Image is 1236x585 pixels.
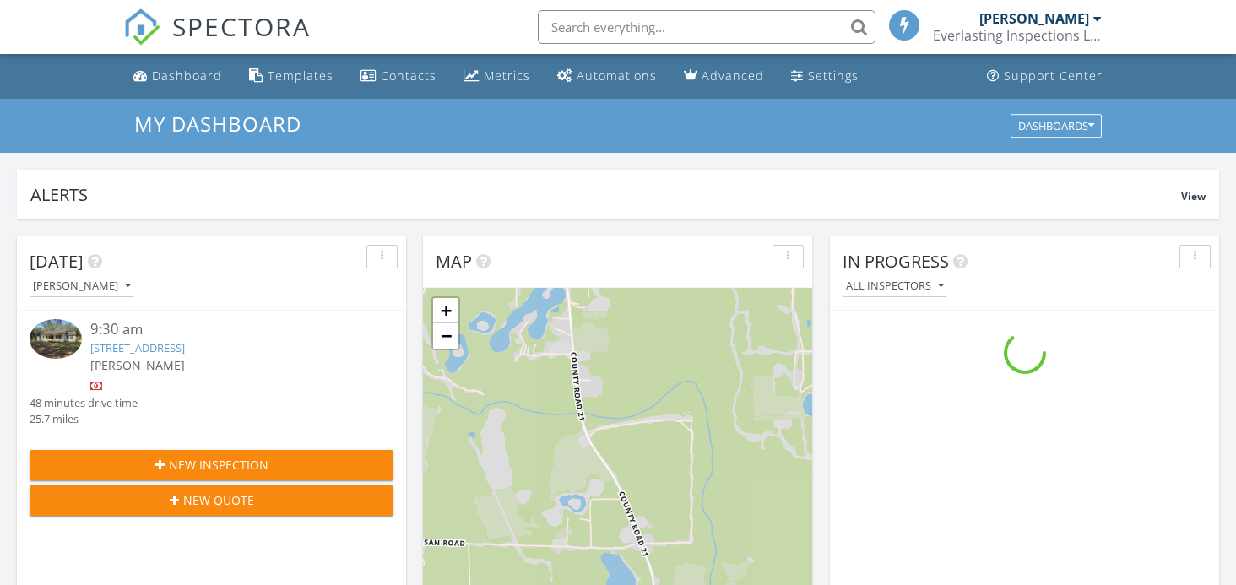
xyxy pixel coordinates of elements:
div: Support Center [1004,68,1103,84]
span: [DATE] [30,250,84,273]
img: 9373010%2Freports%2Fd722c939-da70-4057-933b-5a3f42f8a478%2Fcover_photos%2Fpd5RT2Pgga36dol06Xgs%2F... [30,319,82,358]
div: Dashboards [1018,120,1094,132]
button: Dashboards [1011,114,1102,138]
span: View [1181,189,1206,203]
input: Search everything... [538,10,875,44]
a: Dashboard [127,61,229,92]
a: Metrics [457,61,537,92]
a: Automations (Basic) [550,61,664,92]
span: Map [436,250,472,273]
div: Everlasting Inspections LLC [933,27,1102,44]
a: Zoom out [433,323,458,349]
button: New Quote [30,485,393,516]
a: Templates [242,61,340,92]
div: 48 minutes drive time [30,395,138,411]
span: In Progress [843,250,949,273]
div: 9:30 am [90,319,363,340]
a: [STREET_ADDRESS] [90,340,185,355]
span: My Dashboard [134,110,301,138]
img: The Best Home Inspection Software - Spectora [123,8,160,46]
a: Advanced [677,61,771,92]
div: All Inspectors [846,280,944,292]
a: Settings [784,61,865,92]
div: Dashboard [152,68,222,84]
button: New Inspection [30,450,393,480]
div: [PERSON_NAME] [979,10,1089,27]
span: New Inspection [169,456,268,474]
div: Settings [808,68,859,84]
button: [PERSON_NAME] [30,275,134,298]
a: SPECTORA [123,23,311,58]
span: [PERSON_NAME] [90,357,185,373]
div: Advanced [702,68,764,84]
div: Alerts [30,183,1181,206]
button: All Inspectors [843,275,947,298]
div: Automations [577,68,657,84]
div: 25.7 miles [30,411,138,427]
a: Support Center [980,61,1109,92]
span: SPECTORA [172,8,311,44]
a: Zoom in [433,298,458,323]
div: Contacts [381,68,436,84]
div: Templates [268,68,333,84]
div: Metrics [484,68,530,84]
a: 9:30 am [STREET_ADDRESS] [PERSON_NAME] 48 minutes drive time 25.7 miles [30,319,393,427]
a: Contacts [354,61,443,92]
span: New Quote [183,491,254,509]
div: [PERSON_NAME] [33,280,131,292]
